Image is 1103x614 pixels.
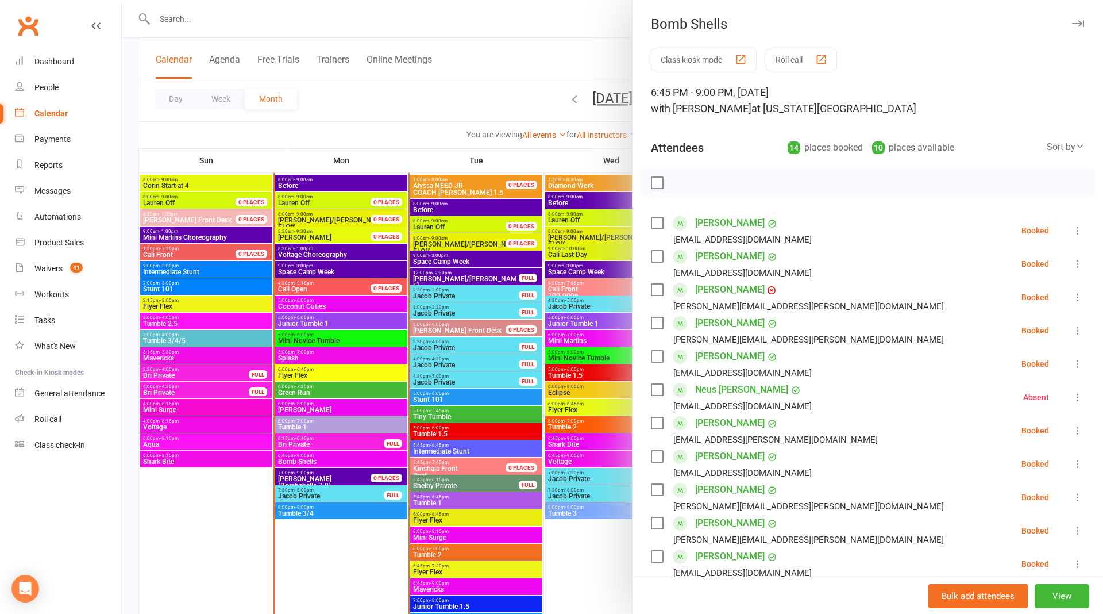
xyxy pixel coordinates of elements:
a: Neus [PERSON_NAME] [695,381,788,399]
span: with [PERSON_NAME] [651,102,751,114]
div: 10 [872,141,885,154]
div: places booked [788,140,863,156]
a: Calendar [15,101,121,126]
div: Reports [34,160,63,170]
a: [PERSON_NAME] [695,247,765,266]
div: [PERSON_NAME][EMAIL_ADDRESS][PERSON_NAME][DOMAIN_NAME] [673,299,944,314]
a: [PERSON_NAME] [695,214,765,232]
button: View [1035,584,1089,608]
div: 6:45 PM - 9:00 PM, [DATE] [651,85,1085,117]
div: places available [872,140,954,156]
a: Clubworx [14,11,43,40]
a: Automations [15,204,121,230]
a: Product Sales [15,230,121,256]
div: Dashboard [34,57,74,66]
a: [PERSON_NAME] [695,514,765,532]
span: at [US_STATE][GEOGRAPHIC_DATA] [751,102,916,114]
div: General attendance [34,389,105,398]
a: [PERSON_NAME] [695,347,765,366]
div: What's New [34,341,76,351]
div: Product Sales [34,238,84,247]
a: Class kiosk mode [15,432,121,458]
a: Payments [15,126,121,152]
div: [PERSON_NAME][EMAIL_ADDRESS][PERSON_NAME][DOMAIN_NAME] [673,332,944,347]
div: [EMAIL_ADDRESS][DOMAIN_NAME] [673,466,812,481]
a: [PERSON_NAME] [695,281,765,299]
a: Waivers 41 [15,256,121,282]
div: Tasks [34,316,55,325]
button: Class kiosk mode [651,49,757,70]
div: Booked [1021,327,1049,335]
div: [EMAIL_ADDRESS][PERSON_NAME][DOMAIN_NAME] [673,432,878,447]
div: [PERSON_NAME][EMAIL_ADDRESS][PERSON_NAME][DOMAIN_NAME] [673,532,944,547]
div: Workouts [34,290,69,299]
a: [PERSON_NAME] [695,314,765,332]
div: Class check-in [34,440,85,450]
a: Workouts [15,282,121,308]
a: Tasks [15,308,121,333]
div: [EMAIL_ADDRESS][DOMAIN_NAME] [673,399,812,414]
div: Absent [1023,393,1049,401]
div: Booked [1021,427,1049,435]
a: [PERSON_NAME] [695,447,765,466]
div: Bomb Shells [633,16,1103,32]
div: Booked [1021,493,1049,501]
button: Roll call [766,49,837,70]
div: Booked [1021,227,1049,235]
a: What's New [15,333,121,359]
a: [PERSON_NAME] [695,414,765,432]
div: People [34,83,59,92]
a: General attendance kiosk mode [15,381,121,406]
div: Booked [1021,293,1049,301]
div: Booked [1021,527,1049,535]
div: Booked [1021,260,1049,268]
div: [PERSON_NAME][EMAIL_ADDRESS][PERSON_NAME][DOMAIN_NAME] [673,499,944,514]
a: Dashboard [15,49,121,75]
a: Reports [15,152,121,178]
div: Waivers [34,264,63,273]
div: Sort by [1047,140,1085,155]
div: 14 [788,141,800,154]
a: Messages [15,178,121,204]
a: Roll call [15,406,121,432]
div: Attendees [651,140,704,156]
div: Booked [1021,360,1049,368]
a: People [15,75,121,101]
span: 41 [70,263,83,273]
a: [PERSON_NAME] [695,481,765,499]
div: Automations [34,212,81,221]
div: Calendar [34,109,68,118]
div: Booked [1021,560,1049,568]
div: Open Intercom Messenger [11,575,39,603]
a: [PERSON_NAME] [695,547,765,566]
div: [EMAIL_ADDRESS][DOMAIN_NAME] [673,566,812,581]
div: Booked [1021,460,1049,468]
div: [EMAIL_ADDRESS][DOMAIN_NAME] [673,266,812,281]
div: [EMAIL_ADDRESS][DOMAIN_NAME] [673,232,812,247]
div: Payments [34,135,71,144]
div: [EMAIL_ADDRESS][DOMAIN_NAME] [673,366,812,381]
button: Bulk add attendees [928,584,1028,608]
div: Messages [34,186,71,195]
div: Roll call [34,415,61,424]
